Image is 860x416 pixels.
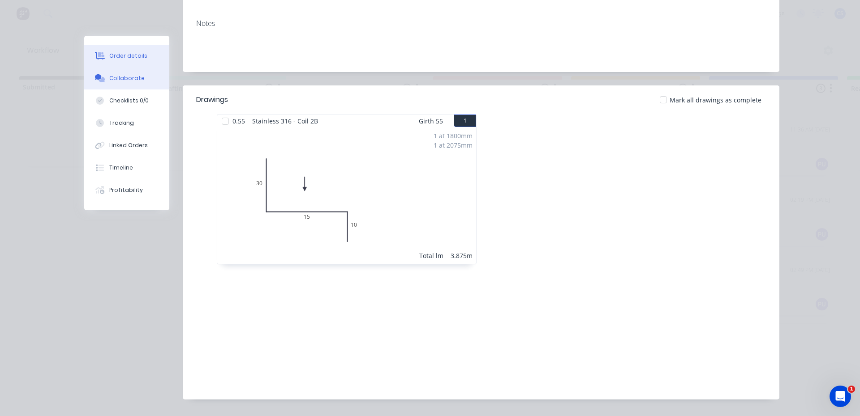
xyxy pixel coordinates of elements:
[84,134,169,157] button: Linked Orders
[84,45,169,67] button: Order details
[109,119,134,127] div: Tracking
[109,74,145,82] div: Collaborate
[196,19,766,28] div: Notes
[84,89,169,112] button: Checklists 0/0
[109,186,143,194] div: Profitability
[229,115,249,127] span: 0.55
[249,115,322,127] span: Stainless 316 - Coil 2B
[196,94,228,105] div: Drawings
[84,112,169,134] button: Tracking
[434,131,473,140] div: 1 at 1800mm
[217,127,476,264] div: 03015101 at 1800mm1 at 2075mmTotal lm3.875m
[848,386,855,393] span: 1
[830,386,851,407] iframe: Intercom live chat
[109,164,133,172] div: Timeline
[454,115,476,127] button: 1
[84,67,169,89] button: Collaborate
[109,97,149,105] div: Checklists 0/0
[84,157,169,179] button: Timeline
[451,251,473,260] div: 3.875m
[419,251,443,260] div: Total lm
[434,140,473,150] div: 1 at 2075mm
[84,179,169,201] button: Profitability
[109,52,147,60] div: Order details
[670,95,761,105] span: Mark all drawings as complete
[419,115,443,127] span: Girth 55
[109,141,148,149] div: Linked Orders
